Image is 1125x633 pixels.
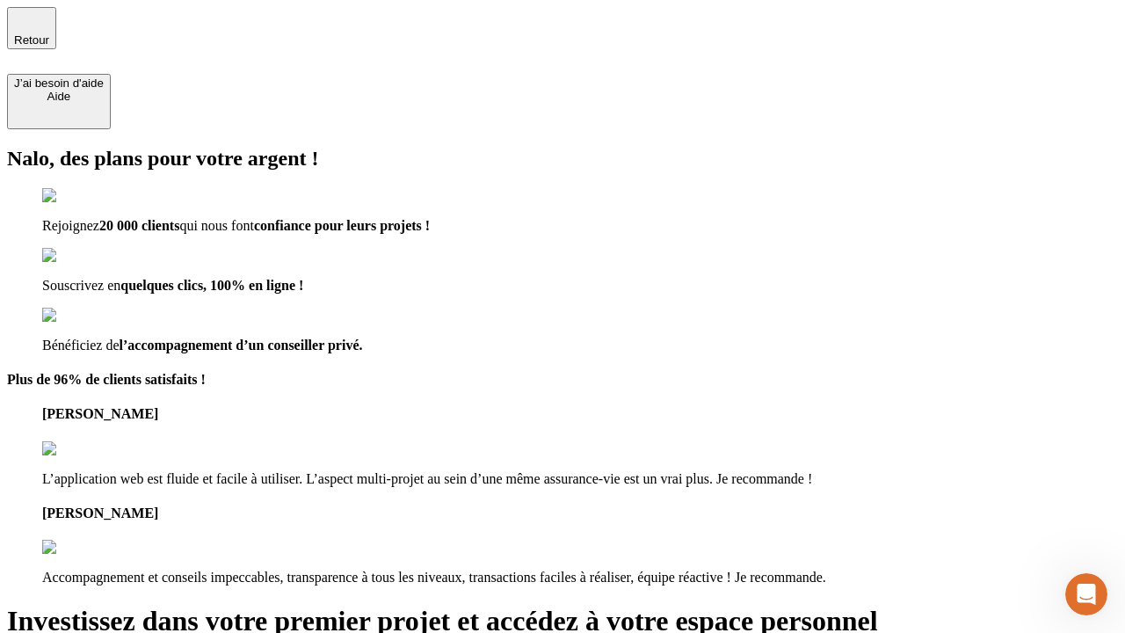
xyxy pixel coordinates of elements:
span: Rejoignez [42,218,99,233]
p: Accompagnement et conseils impeccables, transparence à tous les niveaux, transactions faciles à r... [42,570,1118,586]
iframe: Intercom live chat [1065,573,1107,615]
img: reviews stars [42,441,129,457]
span: confiance pour leurs projets ! [254,218,430,233]
span: Retour [14,33,49,47]
span: l’accompagnement d’un conseiller privé. [120,338,363,353]
span: qui nous font [179,218,253,233]
p: L’application web est fluide et facile à utiliser. L’aspect multi-projet au sein d’une même assur... [42,471,1118,487]
div: Aide [14,90,104,103]
img: checkmark [42,248,118,264]
div: J’ai besoin d'aide [14,76,104,90]
button: J’ai besoin d'aideAide [7,74,111,129]
span: quelques clics, 100% en ligne ! [120,278,303,293]
button: Retour [7,7,56,49]
span: 20 000 clients [99,218,180,233]
h4: [PERSON_NAME] [42,506,1118,521]
img: checkmark [42,188,118,204]
h4: Plus de 96% de clients satisfaits ! [7,372,1118,388]
img: checkmark [42,308,118,324]
span: Bénéficiez de [42,338,120,353]
h2: Nalo, des plans pour votre argent ! [7,147,1118,171]
img: reviews stars [42,540,129,556]
span: Souscrivez en [42,278,120,293]
h4: [PERSON_NAME] [42,406,1118,422]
